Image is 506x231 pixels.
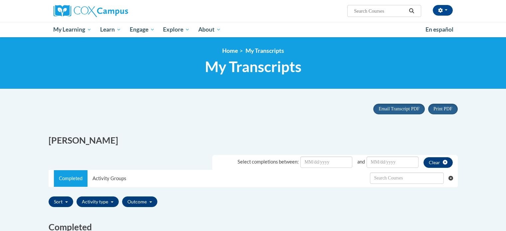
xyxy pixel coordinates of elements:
button: Outcome [122,196,157,207]
button: Email Transcript PDF [373,104,425,114]
img: Cox Campus [54,5,128,17]
h2: [PERSON_NAME] [49,134,248,147]
a: Home [222,47,238,54]
a: My Learning [49,22,96,37]
span: Learn [100,26,121,34]
span: Email Transcript PDF [379,106,420,111]
span: About [198,26,221,34]
a: Completed [54,170,87,187]
button: Search [407,7,417,15]
button: clear [423,157,453,168]
span: My Transcripts [246,47,284,54]
span: Engage [130,26,155,34]
button: Print PDF [428,104,457,114]
a: Activity Groups [87,170,131,187]
input: Date Input [300,157,352,168]
a: En español [421,23,458,37]
span: My Transcripts [205,58,301,75]
span: My Learning [53,26,91,34]
button: Activity type [77,196,119,207]
input: Search Withdrawn Transcripts [370,173,444,184]
input: Date Input [367,157,419,168]
span: Explore [163,26,190,34]
span: Print PDF [433,106,452,111]
a: About [194,22,225,37]
input: Search Courses [353,7,407,15]
button: Account Settings [433,5,453,16]
a: Cox Campus [54,5,180,17]
button: Clear searching [448,170,457,186]
button: Sort [49,196,73,207]
span: and [357,159,365,165]
span: Select completions between: [238,159,299,165]
a: Engage [125,22,159,37]
a: Explore [159,22,194,37]
span: En español [425,26,453,33]
div: Main menu [44,22,463,37]
a: Learn [96,22,125,37]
